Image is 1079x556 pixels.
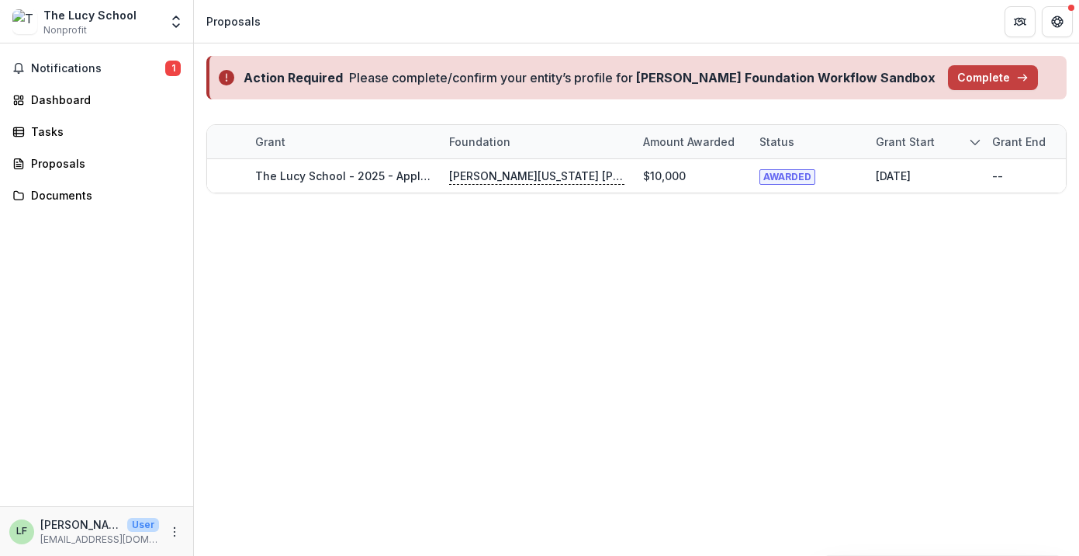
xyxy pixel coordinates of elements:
div: Grant start [866,125,983,158]
div: Tasks [31,123,175,140]
p: [PERSON_NAME] [40,516,121,533]
svg: sorted descending [969,136,981,148]
div: Grant [246,134,295,150]
div: Foundation [440,134,520,150]
div: Amount awarded [634,134,744,150]
div: Action Required [244,68,343,87]
div: -- [992,168,1003,184]
div: Status [750,134,804,150]
div: Grant start [866,134,944,150]
div: Grant end [983,134,1055,150]
div: Foundation [440,125,634,158]
a: Dashboard [6,87,187,113]
span: Nonprofit [43,23,87,37]
div: Please complete/confirm your entity’s profile for [349,68,935,87]
div: Grant [246,125,440,158]
span: 1 [165,61,181,76]
button: Notifications1 [6,56,187,81]
a: Tasks [6,119,187,144]
div: [DATE] [876,168,911,184]
span: Notifications [31,62,165,75]
div: The Lucy School [43,7,137,23]
a: The Lucy School - 2025 - Application Questions [255,169,517,182]
button: Partners [1005,6,1036,37]
a: Proposals [6,151,187,176]
a: Documents [6,182,187,208]
button: Complete [948,65,1038,90]
div: Lucy Fey [16,526,27,537]
div: Status [750,125,866,158]
button: More [165,523,184,541]
strong: [PERSON_NAME] Foundation Workflow Sandbox [636,70,935,85]
p: [EMAIL_ADDRESS][DOMAIN_NAME] [40,533,159,547]
button: Get Help [1042,6,1073,37]
div: Amount awarded [634,125,750,158]
nav: breadcrumb [200,10,267,33]
img: The Lucy School [12,9,37,34]
div: Proposals [31,155,175,172]
div: $10,000 [643,168,686,184]
div: Dashboard [31,92,175,108]
div: Documents [31,187,175,203]
p: User [127,518,159,532]
p: [PERSON_NAME][US_STATE] [PERSON_NAME] Workflow Sandbox [449,168,624,185]
span: AWARDED [759,169,815,185]
button: Open entity switcher [165,6,187,37]
div: Proposals [206,13,261,30]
